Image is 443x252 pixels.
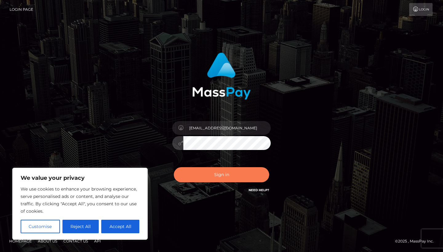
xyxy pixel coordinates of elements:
button: Accept All [101,220,139,233]
div: We value your privacy [12,168,148,240]
a: API [92,236,103,246]
p: We value your privacy [21,174,139,182]
a: Login [409,3,433,16]
input: Username... [183,121,271,135]
a: Contact Us [61,236,90,246]
a: Need Help? [249,188,269,192]
p: We use cookies to enhance your browsing experience, serve personalised ads or content, and analys... [21,185,139,215]
a: About Us [35,236,60,246]
button: Customise [21,220,60,233]
a: Homepage [7,236,34,246]
button: Reject All [62,220,99,233]
div: © 2025 , MassPay Inc. [395,238,438,245]
a: Login Page [10,3,33,16]
button: Sign in [174,167,269,182]
img: MassPay Login [192,53,251,100]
